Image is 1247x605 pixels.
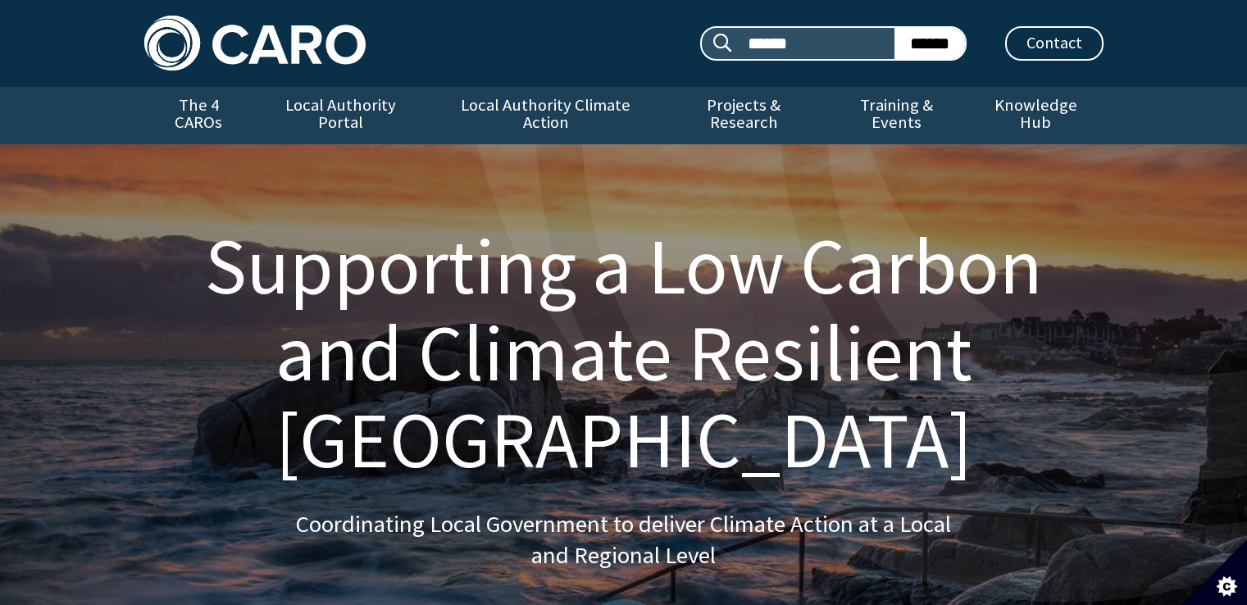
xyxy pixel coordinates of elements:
[429,87,662,144] a: Local Authority Climate Action
[144,87,253,144] a: The 4 CAROs
[144,16,366,71] img: Caro logo
[825,87,968,144] a: Training & Events
[1181,539,1247,605] button: Set cookie preferences
[164,223,1084,483] h1: Supporting a Low Carbon and Climate Resilient [GEOGRAPHIC_DATA]
[662,87,825,144] a: Projects & Research
[968,87,1103,144] a: Knowledge Hub
[253,87,429,144] a: Local Authority Portal
[1005,26,1104,61] a: Contact
[296,509,952,571] p: Coordinating Local Government to deliver Climate Action at a Local and Regional Level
